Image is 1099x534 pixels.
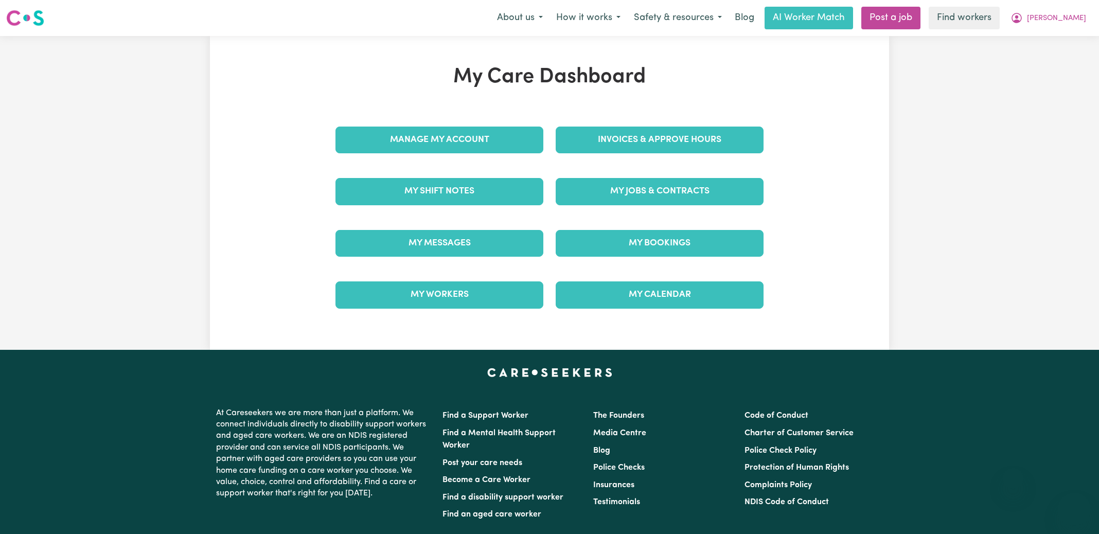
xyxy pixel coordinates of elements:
[627,7,729,29] button: Safety & resources
[442,429,556,450] a: Find a Mental Health Support Worker
[442,510,541,519] a: Find an aged care worker
[593,481,634,489] a: Insurances
[745,429,854,437] a: Charter of Customer Service
[1027,13,1086,24] span: [PERSON_NAME]
[335,127,543,153] a: Manage My Account
[335,178,543,205] a: My Shift Notes
[593,464,645,472] a: Police Checks
[593,429,646,437] a: Media Centre
[1004,7,1093,29] button: My Account
[490,7,549,29] button: About us
[593,498,640,506] a: Testimonials
[6,6,44,30] a: Careseekers logo
[1058,493,1091,526] iframe: Button to launch messaging window
[556,281,764,308] a: My Calendar
[442,493,563,502] a: Find a disability support worker
[549,7,627,29] button: How it works
[442,412,528,420] a: Find a Support Worker
[442,476,530,484] a: Become a Care Worker
[593,412,644,420] a: The Founders
[745,481,812,489] a: Complaints Policy
[335,281,543,308] a: My Workers
[556,230,764,257] a: My Bookings
[216,403,430,504] p: At Careseekers we are more than just a platform. We connect individuals directly to disability su...
[729,7,760,29] a: Blog
[745,447,817,455] a: Police Check Policy
[861,7,920,29] a: Post a job
[929,7,1000,29] a: Find workers
[556,127,764,153] a: Invoices & Approve Hours
[487,368,612,377] a: Careseekers home page
[6,9,44,27] img: Careseekers logo
[1003,468,1023,489] iframe: Close message
[335,230,543,257] a: My Messages
[745,464,849,472] a: Protection of Human Rights
[329,65,770,90] h1: My Care Dashboard
[745,412,808,420] a: Code of Conduct
[745,498,829,506] a: NDIS Code of Conduct
[765,7,853,29] a: AI Worker Match
[556,178,764,205] a: My Jobs & Contracts
[593,447,610,455] a: Blog
[442,459,522,467] a: Post your care needs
